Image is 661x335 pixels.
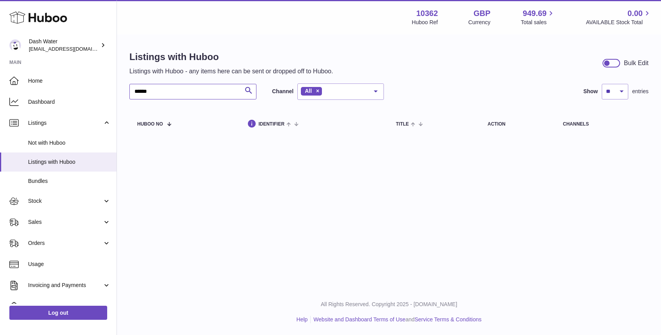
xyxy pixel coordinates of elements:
[586,19,652,26] span: AVAILABLE Stock Total
[313,316,405,323] a: Website and Dashboard Terms of Use
[9,306,107,320] a: Log out
[137,122,163,127] span: Huboo no
[9,39,21,51] img: bea@dash-water.com
[28,139,111,147] span: Not with Huboo
[28,282,103,289] span: Invoicing and Payments
[305,88,312,94] span: All
[412,19,438,26] div: Huboo Ref
[28,239,103,247] span: Orders
[563,122,641,127] div: channels
[521,8,555,26] a: 949.69 Total sales
[416,8,438,19] strong: 10362
[28,177,111,185] span: Bundles
[488,122,547,127] div: action
[474,8,490,19] strong: GBP
[28,218,103,226] span: Sales
[583,88,598,95] label: Show
[29,46,115,52] span: [EMAIL_ADDRESS][DOMAIN_NAME]
[523,8,546,19] span: 949.69
[123,301,655,308] p: All Rights Reserved. Copyright 2025 - [DOMAIN_NAME]
[311,316,481,323] li: and
[29,38,99,53] div: Dash Water
[415,316,482,323] a: Service Terms & Conditions
[28,158,111,166] span: Listings with Huboo
[521,19,555,26] span: Total sales
[624,59,649,67] div: Bulk Edit
[627,8,643,19] span: 0.00
[129,67,333,76] p: Listings with Huboo - any items here can be sent or dropped off to Huboo.
[632,88,649,95] span: entries
[297,316,308,323] a: Help
[28,98,111,106] span: Dashboard
[28,119,103,127] span: Listings
[468,19,491,26] div: Currency
[28,261,111,268] span: Usage
[28,77,111,85] span: Home
[272,88,293,95] label: Channel
[129,51,333,63] h1: Listings with Huboo
[258,122,285,127] span: identifier
[28,303,111,310] span: Cases
[586,8,652,26] a: 0.00 AVAILABLE Stock Total
[396,122,409,127] span: title
[28,197,103,205] span: Stock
